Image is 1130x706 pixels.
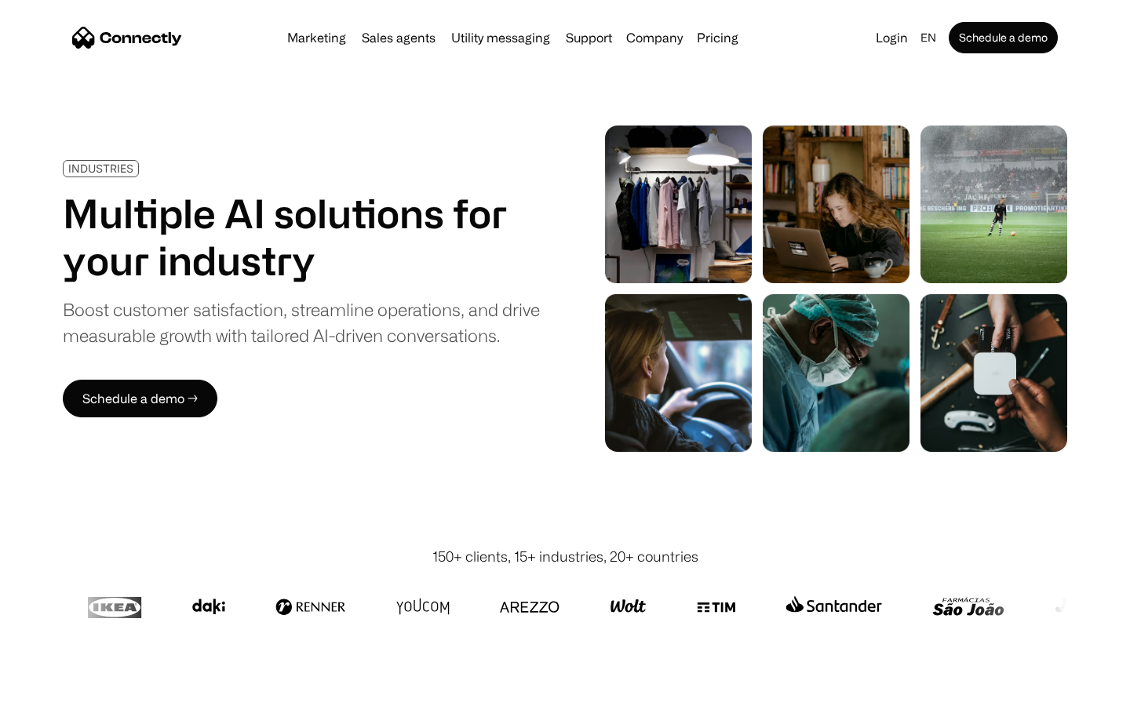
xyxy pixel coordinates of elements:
a: Sales agents [355,31,442,44]
a: Login [869,27,914,49]
a: Support [560,31,618,44]
div: Boost customer satisfaction, streamline operations, and drive measurable growth with tailored AI-... [63,297,540,348]
div: INDUSTRIES [68,162,133,174]
div: 150+ clients, 15+ industries, 20+ countries [432,546,698,567]
a: Marketing [281,31,352,44]
div: Company [626,27,683,49]
a: Utility messaging [445,31,556,44]
aside: Language selected: English [16,677,94,701]
ul: Language list [31,679,94,701]
h1: Multiple AI solutions for your industry [63,190,540,284]
div: en [920,27,936,49]
a: Pricing [691,31,745,44]
a: Schedule a demo [949,22,1058,53]
a: Schedule a demo → [63,380,217,417]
